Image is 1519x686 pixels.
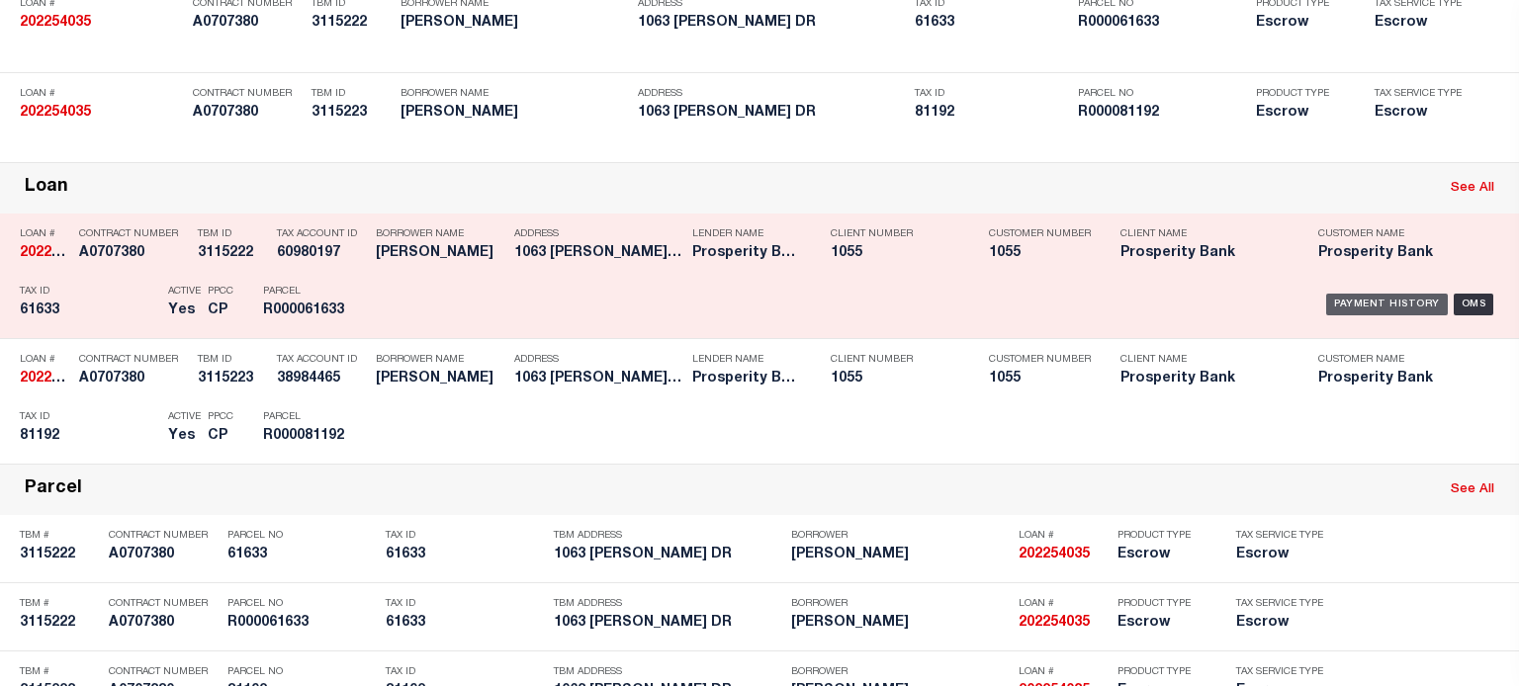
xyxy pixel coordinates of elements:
h5: Escrow [1256,105,1345,122]
h5: 3115222 [20,615,99,632]
strong: 202254035 [1019,616,1090,630]
p: PPCC [208,411,233,423]
h5: 3115223 [198,371,267,387]
p: Loan # [1019,530,1108,542]
p: Address [514,354,682,366]
h5: Prosperity Bank [1120,245,1289,262]
p: Contract Number [109,598,218,610]
p: Active [168,286,201,298]
h5: 60980197 [277,245,366,262]
p: Tax Service Type [1236,598,1325,610]
h5: A0707380 [79,371,188,387]
h5: 3115222 [312,15,391,32]
p: Tax Service Type [1375,88,1474,100]
p: Parcel [263,411,352,423]
h5: 1055 [831,371,959,387]
strong: 202254035 [20,372,91,386]
p: Contract Number [193,88,302,100]
p: Product Type [1117,530,1206,542]
p: Borrower [791,598,1009,610]
h5: A0707380 [193,105,302,122]
h5: Escrow [1117,615,1206,632]
p: Contract Number [79,354,188,366]
h5: 61633 [20,302,158,319]
p: Parcel No [227,666,376,678]
h5: 38984465 [277,371,366,387]
h5: 61633 [915,15,1068,32]
h5: 61633 [386,547,544,563]
p: Client Number [831,228,959,240]
p: Borrower [791,666,1009,678]
p: Active [168,411,201,423]
p: Customer Number [989,228,1091,240]
a: See All [1451,483,1494,496]
h5: 81192 [915,105,1068,122]
p: TBM ID [312,88,391,100]
h5: Prosperity Bank [1120,371,1289,387]
h5: R000081192 [1078,105,1246,122]
p: Parcel No [1078,88,1246,100]
h5: 1055 [989,245,1088,262]
p: Tax ID [915,88,1068,100]
h5: Escrow [1117,547,1206,563]
p: Customer Number [989,354,1091,366]
h5: 61633 [227,547,376,563]
p: Tax ID [20,411,158,423]
div: Parcel [25,478,82,501]
h5: Escrow [1236,615,1325,632]
p: TBM Address [554,598,781,610]
p: Product Type [1117,598,1206,610]
h5: QUINN HOLDEN [401,15,628,32]
h5: 1055 [831,245,959,262]
h5: Yes [168,302,198,319]
h5: QUINN HOLDEN [376,245,504,262]
strong: 202254035 [20,16,91,30]
h5: Prosperity Bank [1318,371,1486,387]
p: Contract Number [109,530,218,542]
p: Tax Service Type [1236,666,1325,678]
div: Payment History [1326,294,1448,315]
p: Product Type [1117,666,1206,678]
h5: 81192 [20,428,158,445]
div: Loan [25,177,68,200]
p: Client Name [1120,228,1289,240]
p: Loan # [1019,666,1108,678]
p: Loan # [20,228,69,240]
h5: Escrow [1256,15,1345,32]
h5: R000061633 [1078,15,1246,32]
h5: R000081192 [263,428,352,445]
p: TBM Address [554,530,781,542]
h5: R000061633 [227,615,376,632]
p: Client Name [1120,354,1289,366]
h5: 202254035 [20,245,69,262]
h5: Prosperity Bank [692,371,801,387]
h5: Escrow [1236,547,1325,563]
h5: Escrow [1375,15,1474,32]
p: TBM # [20,530,99,542]
h5: 3115222 [20,547,99,563]
h5: A0707380 [109,615,218,632]
h5: CP [208,302,233,319]
p: Lender Name [692,354,801,366]
h5: 1063 RAMSEY DR [638,15,905,32]
p: Tax Account ID [277,354,366,366]
h5: 1063 RAMSEY DR [638,105,905,122]
h5: CP [208,428,233,445]
p: Contract Number [109,666,218,678]
h5: 1055 [989,371,1088,387]
p: Loan # [20,88,183,100]
h5: 202254035 [1019,547,1108,563]
p: Borrower Name [376,228,504,240]
p: Parcel [263,286,352,298]
h5: 1063 RAMSEY DR [514,371,682,387]
h5: Prosperity Bank [692,245,801,262]
p: TBM ID [198,228,267,240]
h5: A0707380 [79,245,188,262]
h5: 202254035 [1019,615,1108,632]
p: Tax ID [386,666,544,678]
p: Tax ID [386,530,544,542]
h5: 3115222 [198,245,267,262]
a: See All [1451,182,1494,195]
h5: QUINN HOLDEN [401,105,628,122]
h5: A0707380 [109,547,218,563]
